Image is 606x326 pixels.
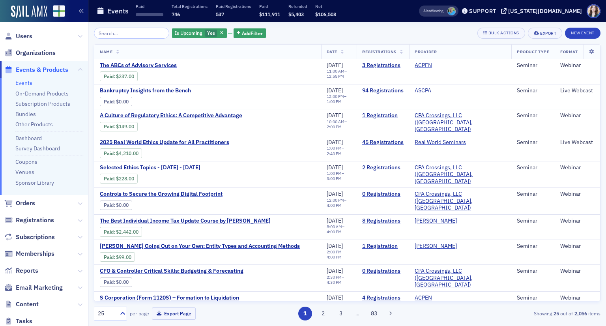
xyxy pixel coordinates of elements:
span: : [104,202,116,208]
p: Total Registrations [172,4,208,9]
div: Seminar [517,87,549,94]
div: – [327,69,352,79]
a: CPA Crossings, LLC ([GEOGRAPHIC_DATA], [GEOGRAPHIC_DATA]) [415,112,506,133]
div: Webinar [560,268,595,275]
a: CFO & Controller Critical Skills: Budgeting & Forecasting [100,268,243,275]
span: [DATE] [327,267,343,274]
span: The ABCs of Advisory Services [100,62,232,69]
p: Paid [259,4,280,9]
p: Refunded [288,4,307,9]
a: 8 Registrations [362,217,404,225]
div: – [327,224,352,234]
a: Subscriptions [4,233,55,242]
a: Bundles [15,111,36,118]
a: Paid [104,99,114,105]
a: 45 Registrations [362,139,404,146]
a: 0 Registrations [362,268,404,275]
a: New Event [565,29,600,36]
span: Memberships [16,249,54,258]
a: View Homepage [47,5,65,19]
span: [DATE] [327,62,343,69]
span: $149.00 [116,124,134,129]
button: Export [528,28,562,39]
button: [US_STATE][DOMAIN_NAME] [501,8,585,14]
div: Paid: 1 - $14900 [100,122,138,131]
span: Organizations [16,49,56,57]
div: Live Webcast [560,87,595,94]
button: 83 [367,307,381,320]
span: [DATE] [327,164,343,171]
span: CPA Crossings, LLC (Rochester, MI) [415,191,506,212]
span: Tasks [16,317,32,326]
div: 25 [98,309,115,318]
span: Is Upcoming [175,30,202,36]
span: Yes [207,30,215,36]
span: [DATE] [327,242,343,249]
div: Paid: 2 - $22800 [100,174,138,183]
span: … [352,310,363,317]
span: 2025 Real World Ethics Update for All Practitioners [100,139,232,146]
time: 12:00 PM [327,94,344,99]
span: $4,210.00 [116,150,138,156]
a: Memberships [4,249,54,258]
a: Controls to Secure the Growing Digital Footprint [100,191,232,198]
time: 12:55 PM [327,73,344,79]
img: SailAMX [53,5,65,17]
div: – [327,275,352,285]
a: 1 Registration [362,112,404,119]
div: Seminar [517,268,549,275]
span: CPA Crossings, LLC (Rochester, MI) [415,268,506,289]
span: : [104,124,116,129]
span: $0.00 [116,279,129,285]
span: Add Filter [242,30,263,37]
span: : [104,254,116,260]
a: Paid [104,279,114,285]
p: Paid [136,4,163,9]
a: ACPEN [415,62,432,69]
div: Seminar [517,191,549,198]
span: $237.00 [116,73,134,79]
div: Paid: 91 - $0 [100,97,132,106]
a: Content [4,300,39,309]
a: Coupons [15,158,37,165]
span: ‌ [136,13,163,16]
div: – [327,249,352,260]
div: Paid: 8 - $244200 [100,227,142,236]
a: 3 Registrations [362,62,404,69]
span: : [104,73,116,79]
button: AddFilter [234,28,266,38]
div: [US_STATE][DOMAIN_NAME] [508,7,582,15]
input: Search… [94,28,169,39]
span: Format [560,49,578,54]
div: Webinar [560,62,595,69]
span: Name [100,49,112,54]
a: Selected Ethics Topics - [DATE] - [DATE] [100,164,232,171]
a: Other Products [15,121,53,128]
span: Orders [16,199,35,208]
a: [PERSON_NAME] [415,243,457,250]
div: Seminar [517,294,549,302]
div: Webinar [560,294,595,302]
a: Bankruptcy Insights from the Bench [100,87,232,94]
span: Subscriptions [16,233,55,242]
img: SailAMX [11,6,47,18]
span: CPA Crossings, LLC (Rochester, MI) [415,164,506,185]
p: Paid Registrations [216,4,251,9]
a: Email Marketing [4,283,63,292]
span: CPA Crossings, LLC (Rochester, MI) [415,112,506,133]
a: Dashboard [15,135,42,142]
div: Also [423,8,431,13]
div: Paid: 3 - $23700 [100,71,138,81]
span: Kristi Gates [447,7,456,15]
div: Live Webcast [560,139,595,146]
a: Paid [104,202,114,208]
time: 10:00 AM [327,119,344,124]
span: SURGENT [415,243,464,250]
span: [DATE] [327,112,343,119]
strong: 2,056 [573,310,588,317]
div: – [327,171,352,181]
span: [DATE] [327,190,343,197]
